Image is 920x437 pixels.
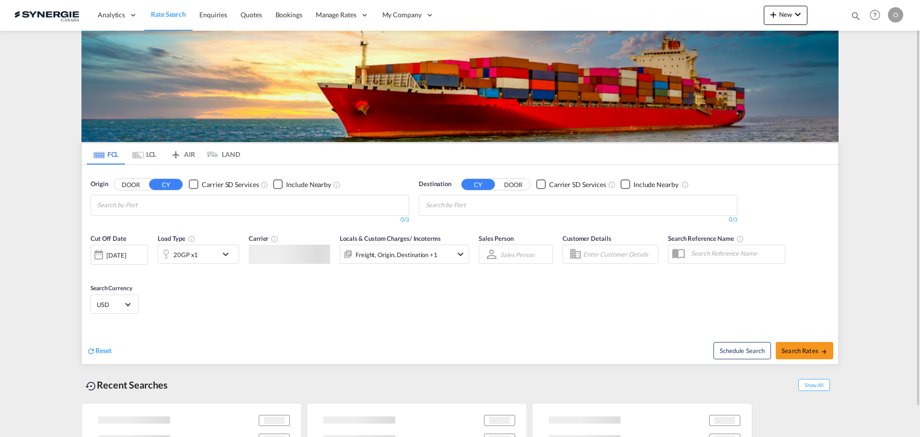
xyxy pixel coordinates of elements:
span: Help [867,7,883,23]
md-icon: Unchecked: Search for CY (Container Yard) services for all selected carriers.Checked : Search for... [261,181,268,189]
div: icon-magnify [851,11,861,25]
div: Include Nearby [286,180,331,189]
md-icon: icon-arrow-right [821,348,828,355]
md-icon: icon-magnify [851,11,861,21]
span: USD [97,300,124,309]
div: Freight Origin Destination Factory Stuffingicon-chevron-down [340,245,469,264]
md-icon: icon-airplane [170,149,182,156]
button: DOOR [496,179,530,190]
md-checkbox: Checkbox No Ink [189,179,259,189]
md-icon: Unchecked: Search for CY (Container Yard) services for all selected carriers.Checked : Search for... [608,181,616,189]
md-icon: icon-refresh [87,347,95,355]
span: My Company [382,10,422,20]
md-icon: Unchecked: Ignores neighbouring ports when fetching rates.Checked : Includes neighbouring ports w... [681,181,689,189]
span: Locals & Custom Charges [340,235,441,242]
span: Destination [419,179,451,189]
md-icon: Your search will be saved by the below given name [736,235,744,243]
md-icon: Unchecked: Ignores neighbouring ports when fetching rates.Checked : Includes neighbouring ports w... [333,181,341,189]
img: LCL+%26+FCL+BACKGROUND.png [81,31,839,142]
md-icon: icon-backup-restore [85,380,97,392]
img: 1f56c880d42311ef80fc7dca854c8e59.png [14,4,79,26]
md-checkbox: Checkbox No Ink [273,179,331,189]
md-tab-item: AIR [163,143,202,165]
span: New [768,11,804,18]
span: Search Reference Name [668,235,744,242]
md-select: Sales Person [499,248,536,261]
span: Search Rates [782,347,828,354]
span: Reset [95,346,112,354]
button: Search Ratesicon-arrow-right [776,342,833,359]
md-checkbox: Checkbox No Ink [536,179,606,189]
button: icon-plus 400-fgNewicon-chevron-down [764,6,807,25]
div: Recent Searches [81,374,172,396]
span: Sales Person [479,235,514,242]
span: Carrier [249,235,278,242]
div: 20GP x1 [173,248,198,261]
div: O [888,7,903,23]
md-tab-item: LAND [202,143,240,165]
span: Quotes [241,11,262,19]
button: CY [461,179,495,190]
input: Enter Customer Details [583,247,655,261]
div: Carrier SD Services [549,180,606,189]
input: Chips input. [425,198,517,213]
div: 20GP x1icon-chevron-down [158,245,239,264]
span: Search Currency [91,284,132,292]
md-datepicker: Select [91,264,98,277]
md-icon: icon-chevron-down [455,248,466,260]
div: Carrier SD Services [202,180,259,189]
md-checkbox: Checkbox No Ink [621,179,678,189]
md-tab-item: FCL [87,143,125,165]
div: icon-refreshReset [87,346,112,356]
div: 0/3 [419,216,737,224]
span: Show All [798,379,830,391]
md-icon: icon-chevron-down [792,9,804,20]
span: Enquiries [199,11,227,19]
md-chips-wrap: Chips container with autocompletion. Enter the text area, type text to search, and then use the u... [424,195,520,213]
md-select: Select Currency: $ USDUnited States Dollar [96,297,133,311]
button: CY [149,179,183,190]
span: Rate Search [151,10,186,18]
md-pagination-wrapper: Use the left and right arrow keys to navigate between tabs [87,143,240,165]
div: Help [867,7,888,24]
span: / Incoterms [410,235,441,242]
span: Load Type [158,235,195,242]
span: Manage Rates [316,10,356,20]
input: Search Reference Name [686,246,785,260]
md-icon: icon-chevron-down [220,248,236,260]
md-chips-wrap: Chips container with autocompletion. Enter the text area, type text to search, and then use the u... [96,195,192,213]
md-icon: icon-plus 400-fg [768,9,779,20]
div: Freight Origin Destination Factory Stuffing [356,248,437,261]
span: Cut Off Date [91,235,126,242]
div: OriginDOOR CY Checkbox No InkUnchecked: Search for CY (Container Yard) services for all selected ... [82,165,838,364]
span: Origin [91,179,108,189]
span: Customer Details [563,235,611,242]
div: [DATE] [106,251,126,260]
div: [DATE] [91,245,148,265]
div: 0/3 [91,216,409,224]
div: Include Nearby [633,180,678,189]
md-icon: icon-information-outline [188,235,195,243]
span: Bookings [276,11,302,19]
button: DOOR [114,179,148,190]
span: Analytics [98,10,125,20]
md-icon: The selected Trucker/Carrierwill be displayed in the rate results If the rates are from another f... [271,235,278,243]
input: Chips input. [97,198,188,213]
button: Note: By default Schedule search will only considerorigin ports, destination ports and cut off da... [713,342,771,359]
md-tab-item: LCL [125,143,163,165]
